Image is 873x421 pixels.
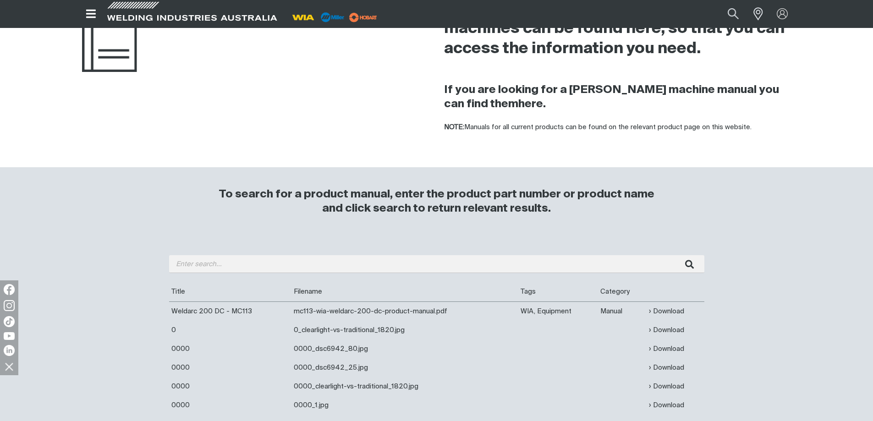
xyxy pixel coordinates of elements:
td: mc113-wia-weldarc-200-dc-product-manual.pdf [291,301,519,321]
a: Download [649,344,684,354]
img: TikTok [4,316,15,327]
button: Search products [718,4,749,24]
th: Filename [291,282,519,301]
td: 0000_1.jpg [291,396,519,415]
img: hide socials [1,359,17,374]
h3: To search for a product manual, enter the product part number or product name and click search to... [215,187,659,216]
a: Download [649,325,684,335]
td: 0000 [169,358,291,377]
td: 0000 [169,377,291,396]
input: Enter search... [169,255,704,273]
img: Instagram [4,300,15,311]
td: 0000_dsc6942_25.jpg [291,358,519,377]
img: Facebook [4,284,15,295]
td: 0_clearlight-vs-traditional_1820.jpg [291,321,519,339]
a: Download [649,362,684,373]
td: 0000_dsc6942_80.jpg [291,339,519,358]
td: 0 [169,321,291,339]
a: miller [346,14,380,21]
input: Product name or item number... [706,4,748,24]
th: Tags [518,282,598,301]
strong: NOTE: [444,124,464,131]
a: here. [518,98,546,109]
th: Category [598,282,647,301]
th: Title [169,282,291,301]
td: 0000 [169,396,291,415]
td: Manual [598,301,647,321]
img: LinkedIn [4,345,15,356]
td: Weldarc 200 DC - MC113 [169,301,291,321]
img: miller [346,11,380,24]
a: Download [649,381,684,392]
a: Download [649,400,684,410]
td: 0000_clearlight-vs-traditional_1820.jpg [291,377,519,396]
img: YouTube [4,332,15,340]
a: Download [649,306,684,317]
td: WIA, Equipment [518,301,598,321]
td: 0000 [169,339,291,358]
p: Manuals for all current products can be found on the relevant product page on this website. [444,122,791,133]
strong: If you are looking for a [PERSON_NAME] machine manual you can find them [444,84,779,109]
